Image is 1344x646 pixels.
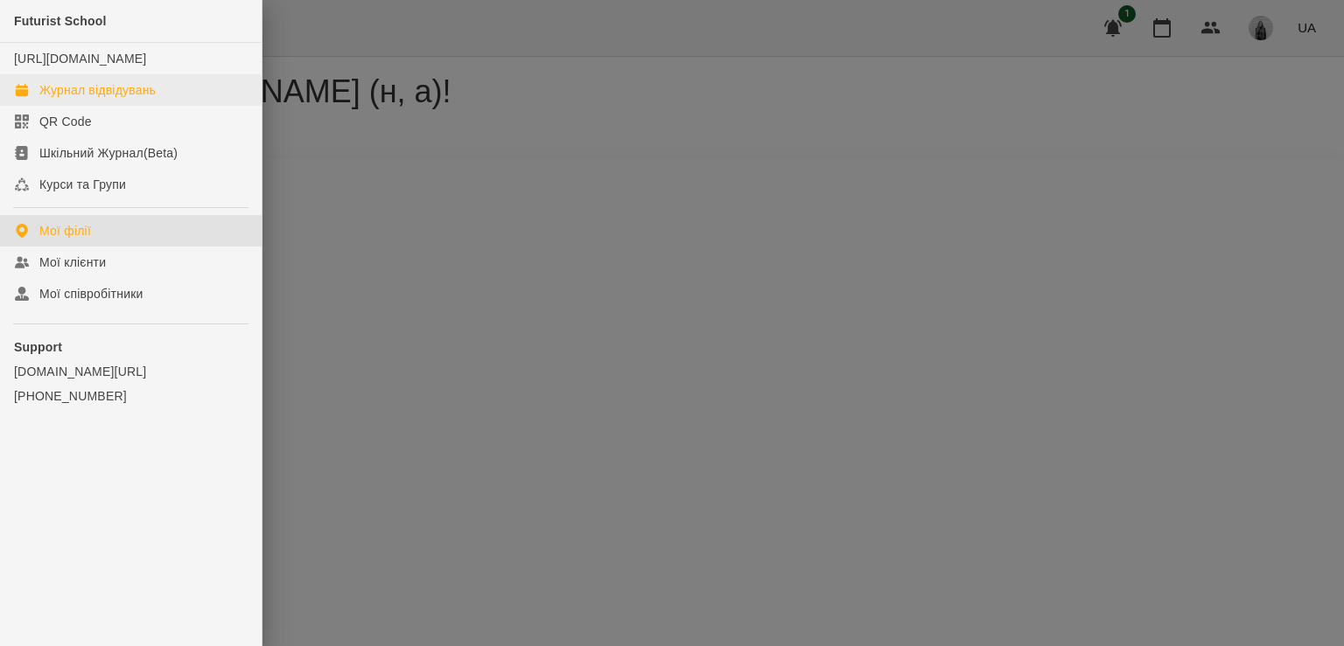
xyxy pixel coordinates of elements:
[14,14,107,28] span: Futurist School
[14,363,248,380] a: [DOMAIN_NAME][URL]
[39,254,106,271] div: Мої клієнти
[39,144,178,162] div: Шкільний Журнал(Beta)
[39,222,91,240] div: Мої філії
[39,113,92,130] div: QR Code
[39,285,143,302] div: Мої співробітники
[14,387,248,405] a: [PHONE_NUMBER]
[14,338,248,356] p: Support
[39,81,156,99] div: Журнал відвідувань
[39,176,126,193] div: Курси та Групи
[14,52,146,66] a: [URL][DOMAIN_NAME]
